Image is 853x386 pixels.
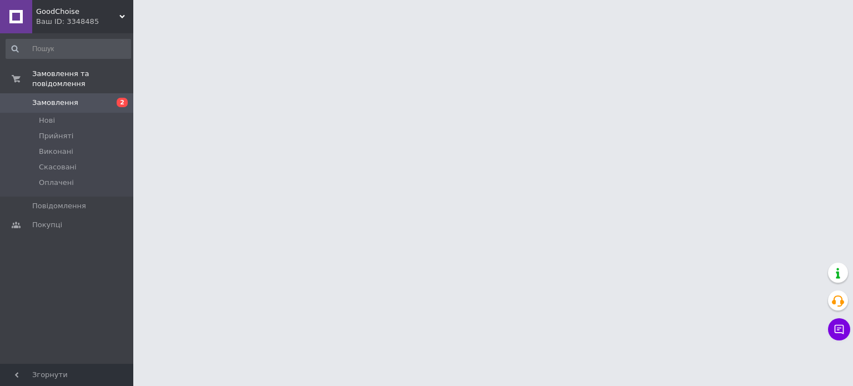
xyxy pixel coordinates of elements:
[36,17,133,27] div: Ваш ID: 3348485
[32,220,62,230] span: Покупці
[32,98,78,108] span: Замовлення
[6,39,131,59] input: Пошук
[39,162,77,172] span: Скасовані
[39,116,55,126] span: Нові
[32,201,86,211] span: Повідомлення
[32,69,133,89] span: Замовлення та повідомлення
[36,7,119,17] span: GoodChoise
[117,98,128,107] span: 2
[39,131,73,141] span: Прийняті
[39,178,74,188] span: Оплачені
[828,318,850,340] button: Чат з покупцем
[39,147,73,157] span: Виконані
